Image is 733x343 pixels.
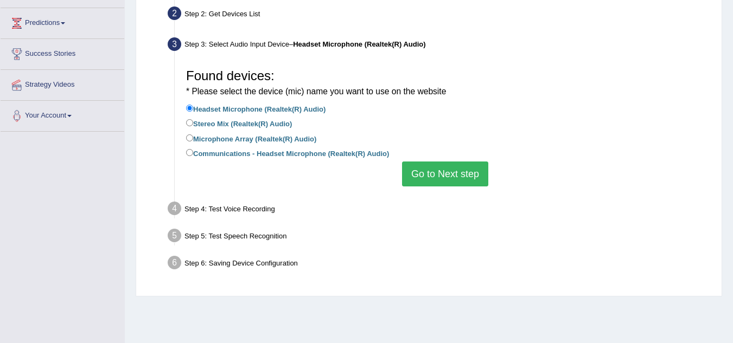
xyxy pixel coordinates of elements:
button: Go to Next step [402,161,488,186]
a: Your Account [1,101,124,128]
input: Stereo Mix (Realtek(R) Audio) [186,119,193,126]
a: Strategy Videos [1,70,124,97]
div: Step 4: Test Voice Recording [163,198,717,222]
div: Step 2: Get Devices List [163,3,717,27]
label: Microphone Array (Realtek(R) Audio) [186,132,316,144]
label: Headset Microphone (Realtek(R) Audio) [186,102,326,114]
a: Predictions [1,8,124,35]
input: Communications - Headset Microphone (Realtek(R) Audio) [186,149,193,156]
label: Stereo Mix (Realtek(R) Audio) [186,117,292,129]
b: Headset Microphone (Realtek(R) Audio) [293,40,425,48]
div: Step 3: Select Audio Input Device [163,34,717,58]
label: Communications - Headset Microphone (Realtek(R) Audio) [186,147,389,159]
small: * Please select the device (mic) name you want to use on the website [186,87,446,96]
span: – [289,40,426,48]
h3: Found devices: [186,69,704,98]
div: Step 6: Saving Device Configuration [163,253,717,276]
input: Microphone Array (Realtek(R) Audio) [186,134,193,141]
div: Step 5: Test Speech Recognition [163,225,717,249]
input: Headset Microphone (Realtek(R) Audio) [186,105,193,112]
a: Success Stories [1,39,124,66]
